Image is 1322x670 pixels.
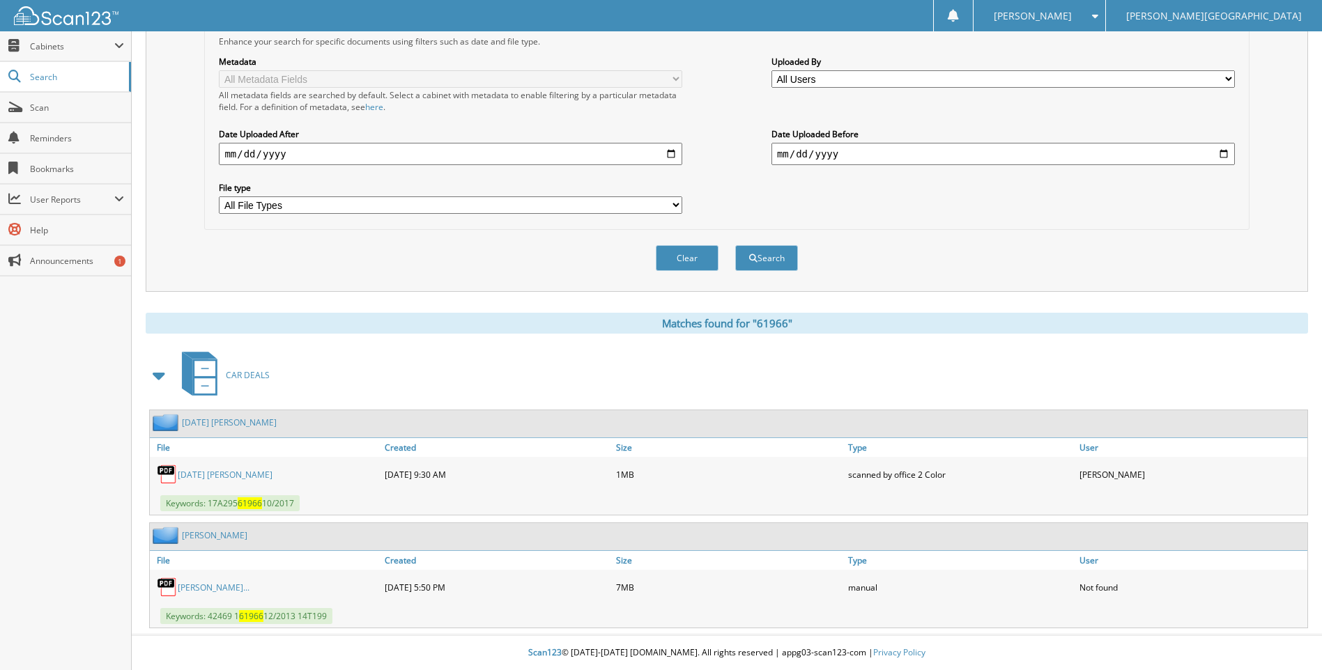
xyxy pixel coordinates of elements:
span: Bookmarks [30,163,124,175]
a: Type [845,551,1076,570]
a: Privacy Policy [873,646,925,658]
input: end [771,143,1235,165]
div: Not found [1076,573,1307,601]
div: Matches found for "61966" [146,313,1308,334]
div: manual [845,573,1076,601]
a: [DATE] [PERSON_NAME] [178,469,272,481]
a: Created [381,551,613,570]
div: [PERSON_NAME] [1076,460,1307,488]
iframe: Chat Widget [1252,603,1322,670]
label: File type [219,182,682,194]
a: Created [381,438,613,457]
span: Keywords: 17A295 10/2017 [160,495,300,511]
div: 1MB [613,460,844,488]
img: PDF.png [157,464,178,485]
span: Cabinets [30,40,114,52]
span: Scan123 [528,646,562,658]
label: Metadata [219,56,682,68]
button: Search [735,245,798,271]
a: here [365,101,383,113]
img: folder2.png [153,414,182,431]
span: Search [30,71,122,83]
span: 61966 [238,497,262,509]
img: PDF.png [157,577,178,598]
span: Reminders [30,132,124,144]
a: [PERSON_NAME] [182,529,247,541]
span: Help [30,224,124,236]
div: All metadata fields are searched by default. Select a cabinet with metadata to enable filtering b... [219,89,682,113]
a: Type [845,438,1076,457]
div: Enhance your search for specific documents using filters such as date and file type. [212,36,1241,47]
a: File [150,438,381,457]
label: Date Uploaded Before [771,128,1235,140]
a: User [1076,551,1307,570]
a: User [1076,438,1307,457]
div: 1 [114,256,125,267]
div: © [DATE]-[DATE] [DOMAIN_NAME]. All rights reserved | appg03-scan123-com | [132,636,1322,670]
img: scan123-logo-white.svg [14,6,118,25]
div: scanned by office 2 Color [845,460,1076,488]
a: CAR DEALS [174,348,270,403]
span: CAR DEALS [226,369,270,381]
a: Size [613,551,844,570]
span: Scan [30,102,124,114]
div: [DATE] 9:30 AM [381,460,613,488]
a: Size [613,438,844,457]
div: 7MB [613,573,844,601]
label: Date Uploaded After [219,128,682,140]
span: Announcements [30,255,124,267]
label: Uploaded By [771,56,1235,68]
span: [PERSON_NAME] [994,12,1072,20]
a: [DATE] [PERSON_NAME] [182,416,277,428]
button: Clear [656,245,718,271]
span: [PERSON_NAME][GEOGRAPHIC_DATA] [1126,12,1302,20]
span: Keywords: 42469 1 12/2013 14T199 [160,608,332,624]
a: File [150,551,381,570]
a: [PERSON_NAME]... [178,582,249,593]
span: User Reports [30,194,114,205]
img: folder2.png [153,527,182,544]
div: [DATE] 5:50 PM [381,573,613,601]
input: start [219,143,682,165]
span: 61966 [239,610,263,622]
